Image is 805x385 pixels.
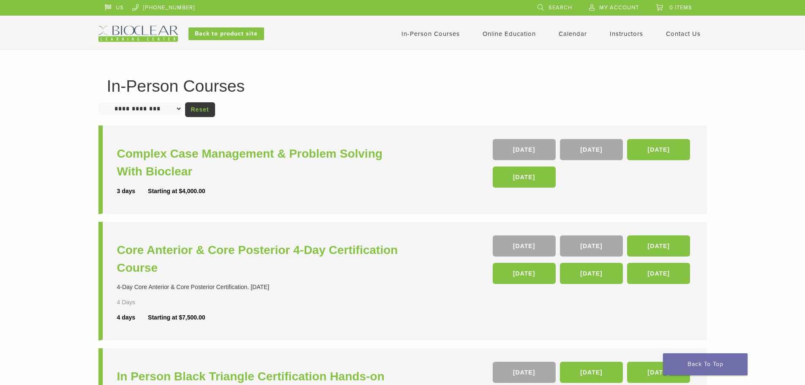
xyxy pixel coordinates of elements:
a: [DATE] [627,263,690,284]
span: My Account [599,4,639,11]
a: Complex Case Management & Problem Solving With Bioclear [117,145,405,180]
div: 4-Day Core Anterior & Core Posterior Certification. [DATE] [117,283,405,292]
a: Reset [185,102,215,117]
a: [DATE] [560,362,623,383]
div: 4 days [117,313,148,322]
a: [DATE] [493,235,556,257]
div: 4 Days [117,298,160,307]
a: [DATE] [493,139,556,160]
a: [DATE] [493,167,556,188]
a: Online Education [483,30,536,38]
span: Search [548,4,572,11]
div: , , , , , [493,235,693,288]
img: Bioclear [98,26,178,42]
a: [DATE] [493,362,556,383]
div: Starting at $4,000.00 [148,187,205,196]
a: Contact Us [666,30,701,38]
div: 3 days [117,187,148,196]
div: Starting at $7,500.00 [148,313,205,322]
h1: In-Person Courses [107,78,699,94]
a: [DATE] [627,235,690,257]
a: [DATE] [560,235,623,257]
a: Back to product site [188,27,264,40]
a: [DATE] [560,263,623,284]
a: [DATE] [627,139,690,160]
a: Core Anterior & Core Posterior 4-Day Certification Course [117,241,405,277]
span: 0 items [669,4,692,11]
a: Instructors [610,30,643,38]
div: , , , [493,139,693,192]
a: [DATE] [493,263,556,284]
a: [DATE] [560,139,623,160]
a: In-Person Courses [401,30,460,38]
a: [DATE] [627,362,690,383]
a: Calendar [559,30,587,38]
a: Back To Top [663,353,748,375]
